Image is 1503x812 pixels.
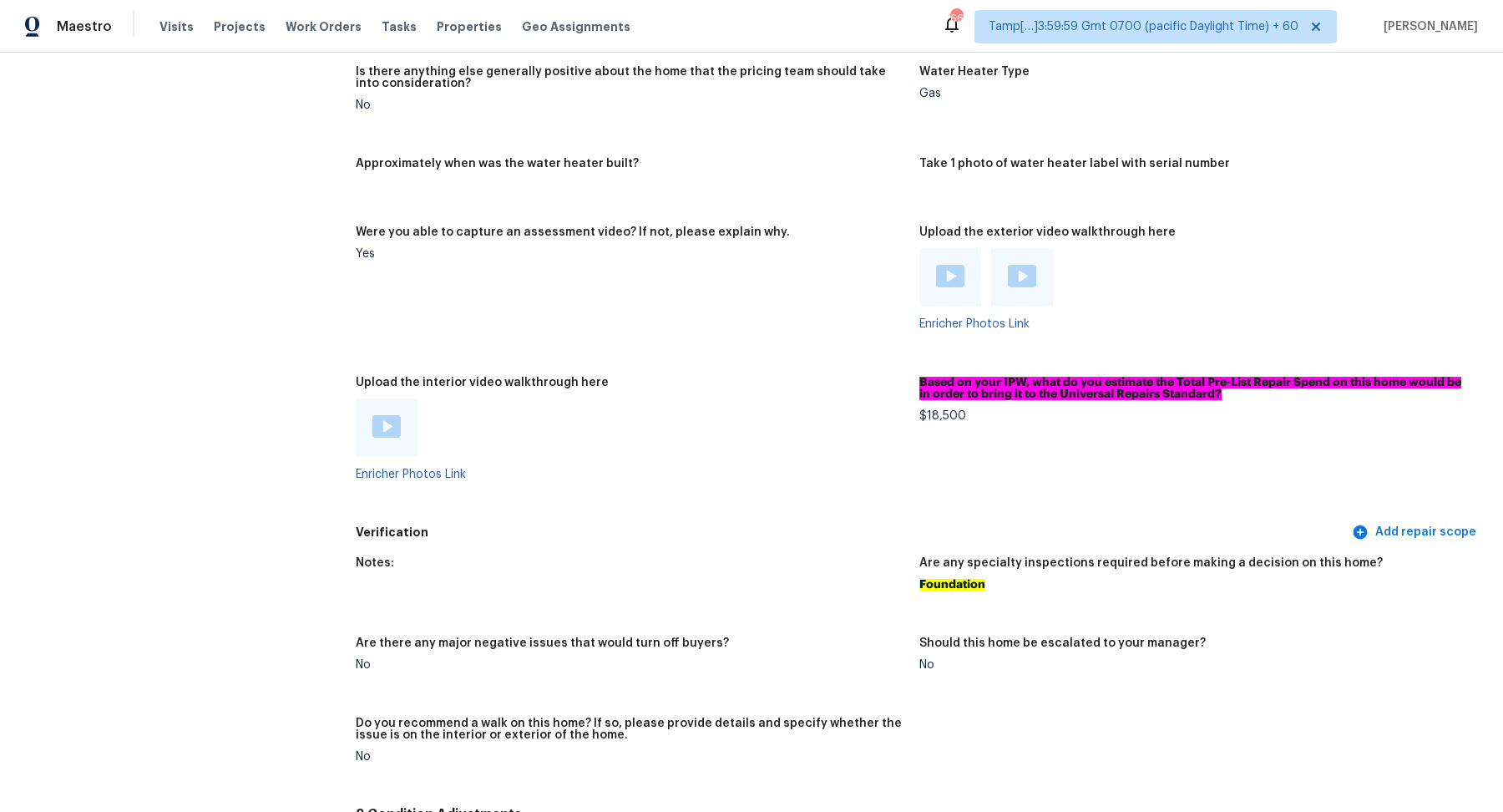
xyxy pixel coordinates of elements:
button: Add repair scope [1349,517,1483,548]
h5: Upload the exterior video walkthrough here [919,226,1176,238]
h5: Should this home be escalated to your manager? [919,637,1206,649]
a: Play Video [936,265,964,290]
h5: Water Heater Type [919,66,1030,78]
a: Play Video [1008,265,1036,290]
div: No [356,751,906,763]
h5: Verification [356,524,1349,541]
h5: Notes: [356,557,394,569]
a: Play Video [372,415,401,440]
ah_el_jm_1744356462066: Foundation [919,579,985,591]
ah_el_jm_1744356652951: Based on your IPW, what do you estimate the Total Pre-List Repair Spend on this home would be in ... [919,377,1461,400]
div: No [919,659,1470,671]
img: Play Video [936,265,964,287]
a: Enricher Photos Link [919,318,1030,330]
h5: Are any specialty inspections required before making a decision on this home? [919,557,1383,569]
span: Work Orders [286,18,362,35]
div: No [356,99,906,111]
h5: Is there anything else generally positive about the home that the pricing team should take into c... [356,66,906,89]
div: Yes [356,248,906,260]
h5: Approximately when was the water heater built? [356,158,639,170]
span: [PERSON_NAME] [1377,18,1478,35]
span: Add repair scope [1355,522,1476,543]
span: Tasks [382,21,417,33]
span: Maestro [57,18,112,35]
span: Projects [214,18,266,35]
img: Play Video [1008,265,1036,287]
h5: Take 1 photo of water heater label with serial number [919,158,1230,170]
div: No [356,659,906,671]
span: Geo Assignments [522,18,630,35]
h5: Upload the interior video walkthrough here [356,377,609,388]
img: Play Video [372,415,401,438]
span: Tamp[…]3:59:59 Gmt 0700 (pacific Daylight Time) + 60 [989,18,1298,35]
div: Gas [919,88,1470,99]
div: $18,500 [919,410,1470,422]
h5: Were you able to capture an assessment video? If not, please explain why. [356,226,790,238]
span: Properties [437,18,502,35]
div: 663 [950,10,962,27]
a: Enricher Photos Link [356,469,466,480]
h5: Are there any major negative issues that would turn off buyers? [356,637,729,649]
h5: Do you recommend a walk on this home? If so, please provide details and specify whether the issue... [356,718,906,741]
span: Visits [159,18,194,35]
